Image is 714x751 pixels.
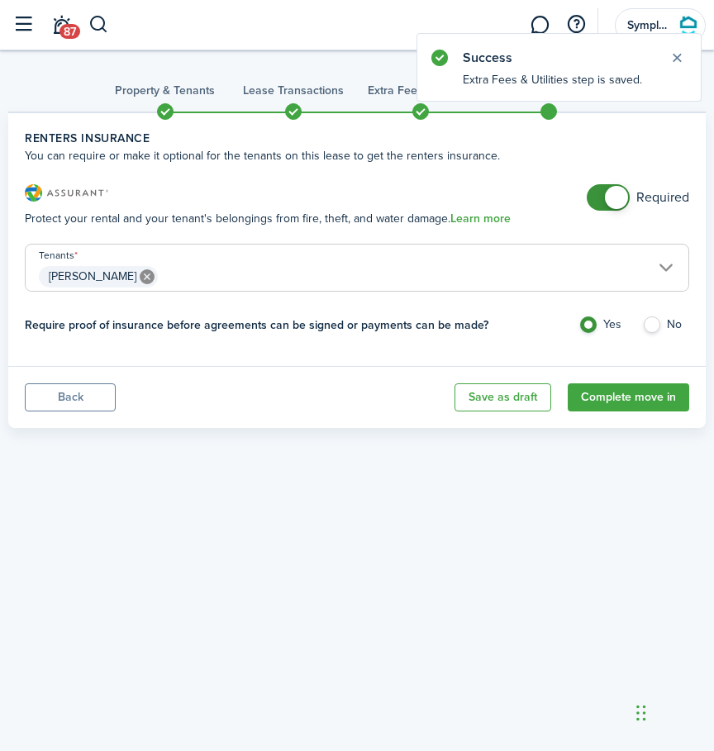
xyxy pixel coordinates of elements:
[7,9,39,40] button: Open sidebar
[49,268,136,285] span: [PERSON_NAME]
[25,147,689,164] wizard-step-header-description: You can require or make it optional for the tenants on this lease to get the renters insurance.
[463,48,653,68] notify-title: Success
[25,184,108,202] img: Renters Insurance
[45,5,77,45] a: Notifications
[115,82,215,99] h3: Property & Tenants
[642,316,689,341] label: No
[88,11,109,39] button: Search
[627,20,669,31] span: Symple Management
[25,383,116,411] button: Back
[665,46,688,69] button: Close notify
[243,82,344,99] h3: Lease Transactions
[417,71,701,101] notify-body: Extra Fees & Utilities step is saved.
[675,12,702,39] img: Symple Management
[631,672,714,751] iframe: Chat Widget
[455,383,551,411] button: Save as draft
[636,688,646,738] div: Drag
[578,316,626,341] label: Yes
[368,82,474,99] h3: Extra fees & Utilities
[524,5,555,45] a: Messaging
[25,210,587,227] p: Protect your rental and your tenant's belongings from fire, theft, and water damage.
[59,24,80,39] span: 87
[562,11,590,39] button: Open resource center
[25,130,689,147] wizard-step-header-title: Renters Insurance
[25,316,488,349] h4: Require proof of insurance before agreements can be signed or payments can be made?
[450,212,511,226] a: Learn more
[568,383,689,411] button: Continue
